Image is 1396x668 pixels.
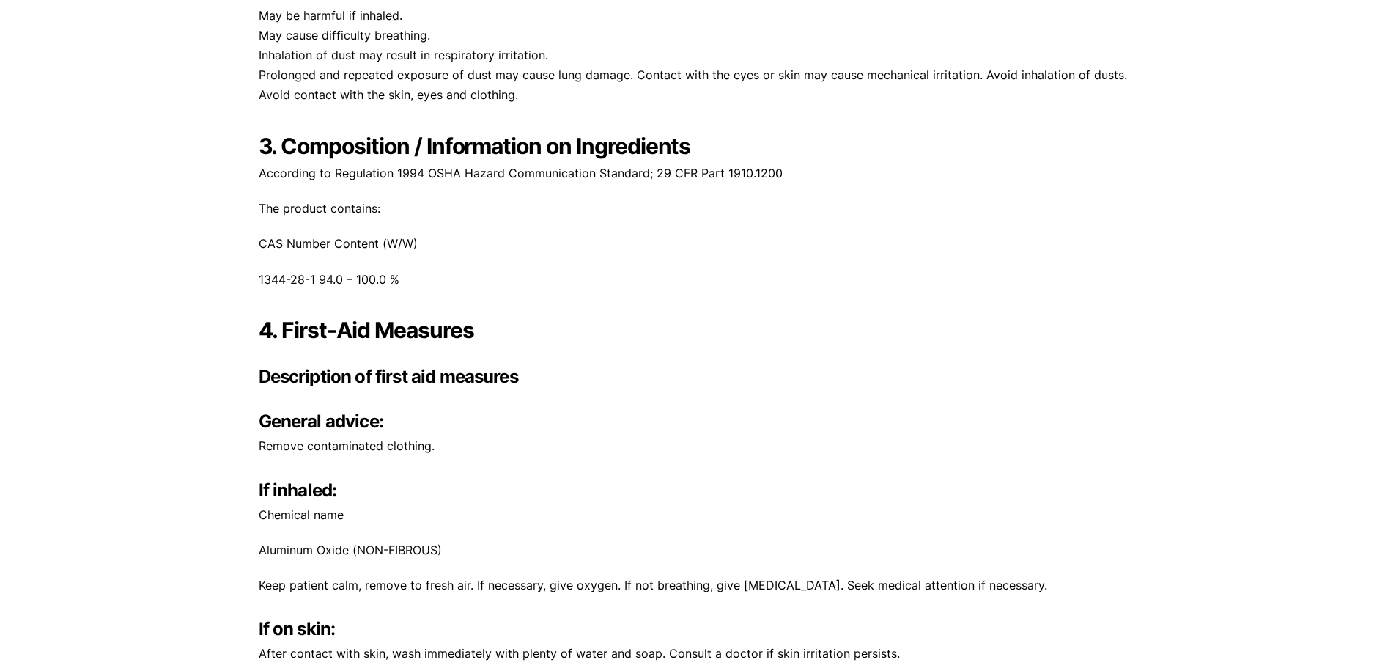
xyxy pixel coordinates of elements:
[259,644,1138,664] p: After contact with skin, wash immediately with plenty of water and soap. Consult a doctor if skin...
[259,199,1138,219] p: The product contains:
[259,270,1138,290] p: 1344-28-1 94.0 – 100.0 %
[259,234,1138,254] p: CAS Number Content (W/W)
[259,618,336,639] strong: If on skin:
[259,576,1138,595] p: Keep patient calm, remove to fresh air. If necessary, give oxygen. If not breathing, give [MEDICA...
[259,480,337,501] strong: If inhaled:
[259,133,691,159] strong: 3. Composition / Information on Ingredients
[259,164,1138,183] p: According to Regulation 1994 OSHA Hazard Communication Standard; 29 CFR Part 1910.1200
[259,505,1138,525] p: Chemical name
[259,317,474,343] strong: 4. First-Aid Measures
[259,540,1138,560] p: Aluminum Oxide (NON-FIBROUS)
[259,436,1138,456] p: Remove contaminated clothing.
[259,411,383,432] strong: General advice:
[259,366,518,387] strong: Description of first aid measures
